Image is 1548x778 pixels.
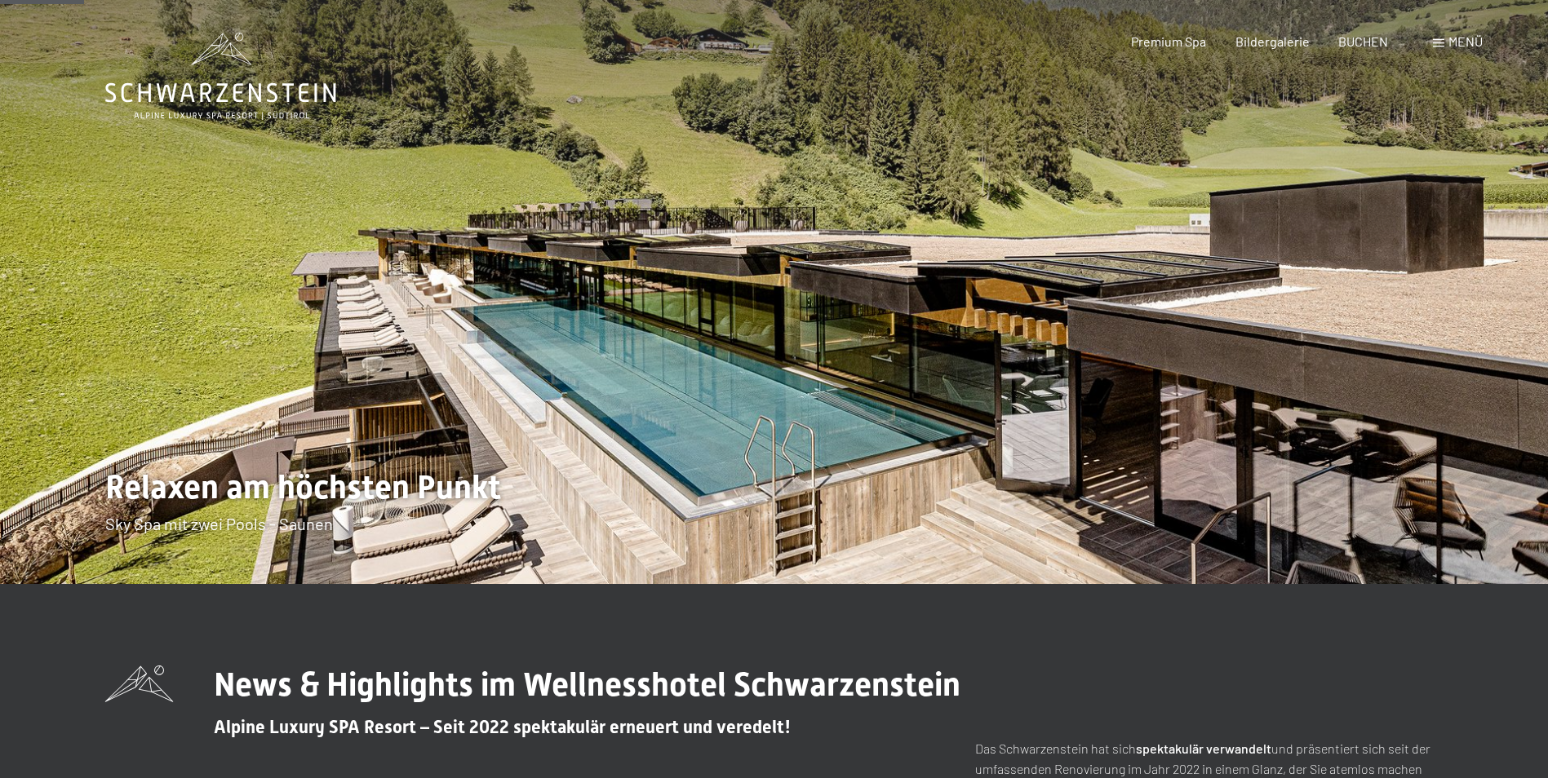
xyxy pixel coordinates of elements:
span: Relaxen am höchsten Punkt [105,468,501,506]
strong: spektakulär verwandelt [1136,740,1271,756]
span: Alpine Luxury SPA Resort – Seit 2022 spektakulär erneuert und veredelt! [214,717,791,737]
span: Menü [1448,33,1483,49]
a: Bildergalerie [1235,33,1310,49]
a: BUCHEN [1338,33,1388,49]
span: News & Highlights im Wellnesshotel Schwarzenstein [214,665,960,704]
span: Sky Spa mit zwei Pools - Saunen [105,514,333,533]
a: Premium Spa [1131,33,1206,49]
